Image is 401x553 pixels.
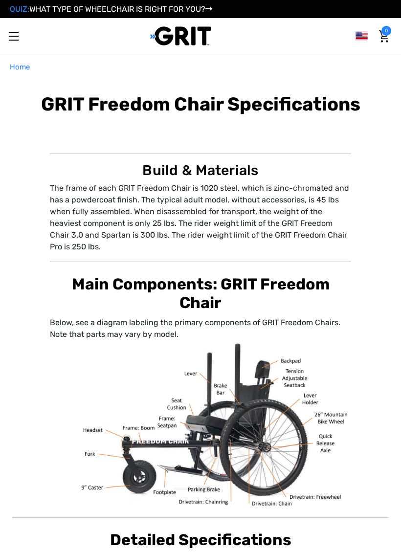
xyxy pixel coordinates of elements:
h2: Build & Materials [50,162,351,178]
p: Below, see a diagram labeling the primary components of GRIT Freedom Chairs. Note that parts may ... [50,317,351,340]
a: Cart with 0 items [377,26,391,46]
b: Detailed Specifications [110,531,291,549]
span: QUIZ: [10,4,29,14]
img: us.png [356,30,368,42]
span: Toggle menu [9,36,19,37]
a: QUIZ:WHAT TYPE OF WHEELCHAIR IS RIGHT FOR YOU? [10,4,212,14]
img: Cart [379,30,389,43]
a: Home [10,62,30,73]
nav: Breadcrumb [10,62,391,73]
span: 0 [381,26,391,36]
img: GRIT All-Terrain Wheelchair and Mobility Equipment [150,26,211,46]
b: Main Components: GRIT Freedom Chair [72,275,330,312]
span: Home [10,63,30,71]
p: The frame of each GRIT Freedom Chair is 1020 steel, which is zinc-chromated and has a powdercoat ... [50,182,351,253]
b: GRIT Freedom Chair Specifications [41,93,360,115]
